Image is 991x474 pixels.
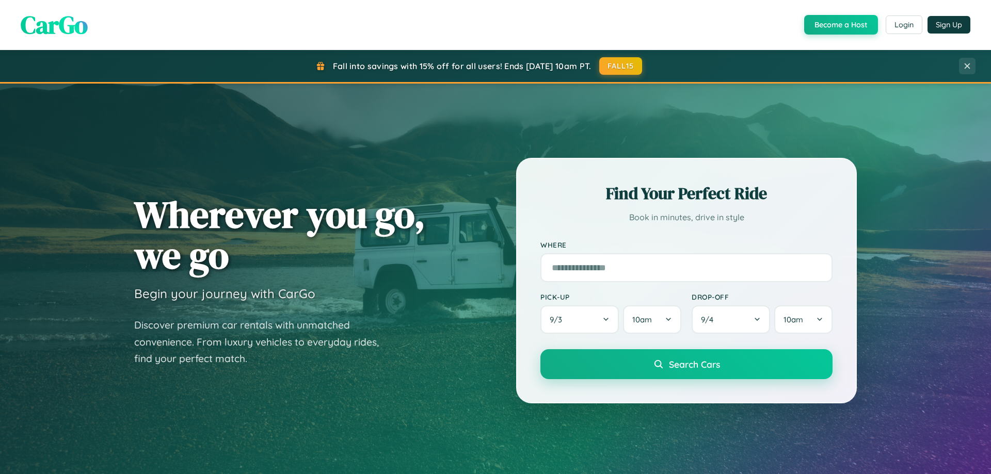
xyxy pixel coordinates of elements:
[928,16,970,34] button: Sign Up
[134,194,425,275] h1: Wherever you go, we go
[886,15,922,34] button: Login
[692,292,833,301] label: Drop-off
[540,210,833,225] p: Book in minutes, drive in style
[21,8,88,42] span: CarGo
[134,317,392,367] p: Discover premium car rentals with unmatched convenience. From luxury vehicles to everyday rides, ...
[540,292,681,301] label: Pick-up
[669,358,720,370] span: Search Cars
[774,305,833,334] button: 10am
[701,315,718,324] span: 9 / 4
[333,61,592,71] span: Fall into savings with 15% off for all users! Ends [DATE] 10am PT.
[632,315,652,324] span: 10am
[784,315,803,324] span: 10am
[540,305,619,334] button: 9/3
[550,315,567,324] span: 9 / 3
[804,15,878,35] button: Become a Host
[540,182,833,205] h2: Find Your Perfect Ride
[623,305,681,334] button: 10am
[692,305,770,334] button: 9/4
[599,57,643,75] button: FALL15
[540,349,833,379] button: Search Cars
[134,286,315,301] h3: Begin your journey with CarGo
[540,240,833,249] label: Where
